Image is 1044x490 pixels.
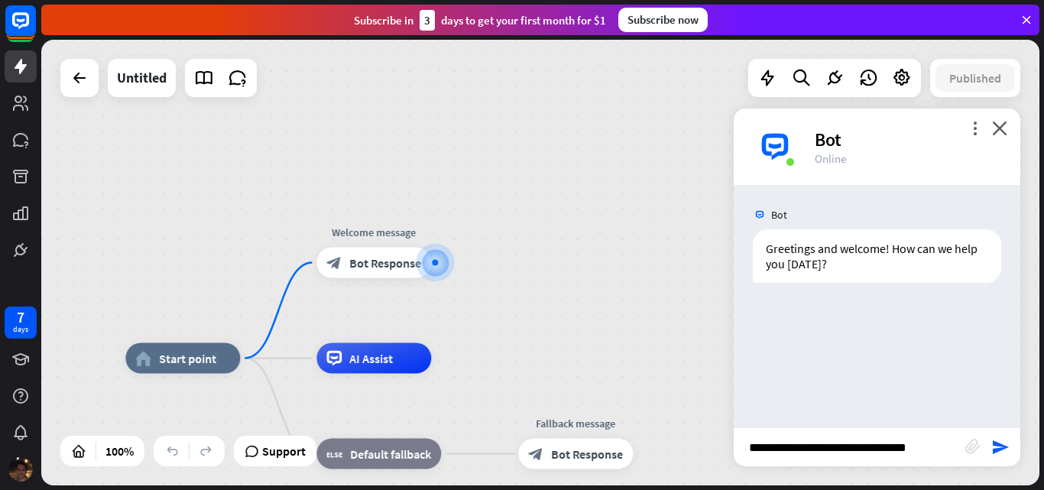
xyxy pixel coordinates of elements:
div: days [13,324,28,335]
div: 100% [101,439,138,463]
div: Online [815,151,1002,166]
i: send [991,438,1010,456]
div: 3 [420,10,435,31]
span: Start point [159,351,216,366]
span: Bot Response [551,446,623,462]
div: Subscribe now [618,8,708,32]
i: block_attachment [965,439,981,454]
span: Support [262,439,306,463]
i: block_bot_response [326,255,342,271]
div: Fallback message [507,416,644,431]
i: block_bot_response [528,446,543,462]
i: block_fallback [326,446,342,462]
div: Untitled [117,59,167,97]
i: more_vert [968,121,982,135]
div: Welcome message [305,225,443,240]
button: Published [935,64,1015,92]
span: Bot [771,208,787,222]
div: Greetings and welcome! How can we help you [DATE]? [753,229,1001,283]
button: Open LiveChat chat widget [12,6,58,52]
span: AI Assist [349,351,393,366]
div: Subscribe in days to get your first month for $1 [354,10,606,31]
a: 7 days [5,307,37,339]
span: Default fallback [350,446,431,462]
div: Bot [815,128,1002,151]
i: close [992,121,1007,135]
div: 7 [17,310,24,324]
i: home_2 [135,351,151,366]
span: Bot Response [349,255,421,271]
